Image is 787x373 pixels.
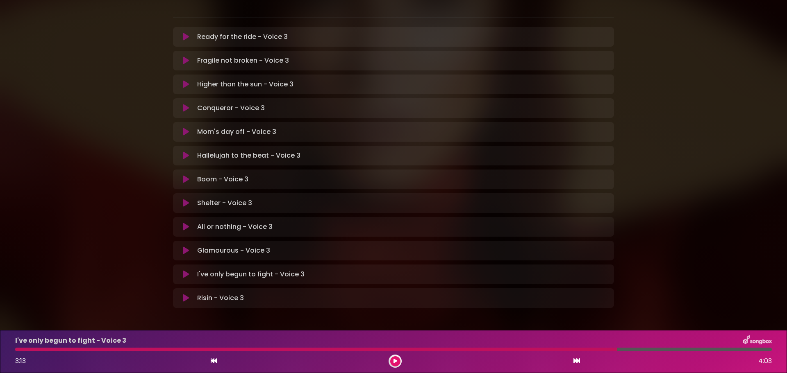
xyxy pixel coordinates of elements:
[197,293,244,303] p: Risin - Voice 3
[197,127,276,137] p: Mom's day off - Voice 3
[15,336,126,346] p: I've only begun to fight - Voice 3
[197,174,248,184] p: Boom - Voice 3
[197,56,289,66] p: Fragile not broken - Voice 3
[197,198,252,208] p: Shelter - Voice 3
[197,222,273,232] p: All or nothing - Voice 3
[197,269,305,279] p: I've only begun to fight - Voice 3
[743,335,772,346] img: songbox-logo-white.png
[197,32,288,42] p: Ready for the ride - Voice 3
[197,103,265,113] p: Conqueror - Voice 3
[197,246,270,255] p: Glamourous - Voice 3
[197,79,293,89] p: Higher than the sun - Voice 3
[197,151,300,161] p: Hallelujah to the beat - Voice 3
